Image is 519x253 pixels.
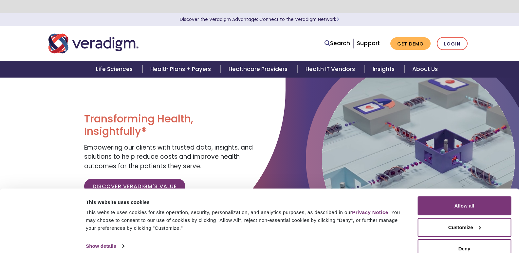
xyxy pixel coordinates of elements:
span: Empowering our clients with trusted data, insights, and solutions to help reduce costs and improv... [84,143,253,171]
a: Health IT Vendors [298,61,365,78]
a: Insights [365,61,404,78]
a: Search [324,39,350,48]
div: This website uses cookies for site operation, security, personalization, and analytics purposes, ... [86,208,403,232]
a: Discover Veradigm's Value [84,179,185,194]
img: Veradigm logo [48,33,139,54]
span: Learn More [336,16,339,23]
button: Customize [417,218,511,237]
a: Get Demo [390,37,431,50]
a: Discover the Veradigm Advantage: Connect to the Veradigm NetworkLearn More [180,16,339,23]
a: Life Sciences [88,61,142,78]
a: Support [357,39,380,47]
h1: Transforming Health, Insightfully® [84,113,254,138]
a: Show details [86,241,124,251]
a: About Us [404,61,446,78]
a: Healthcare Providers [221,61,297,78]
div: This website uses cookies [86,198,403,206]
a: Health Plans + Payers [142,61,221,78]
button: Allow all [417,196,511,215]
a: Login [437,37,468,50]
a: Privacy Notice [352,209,388,215]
